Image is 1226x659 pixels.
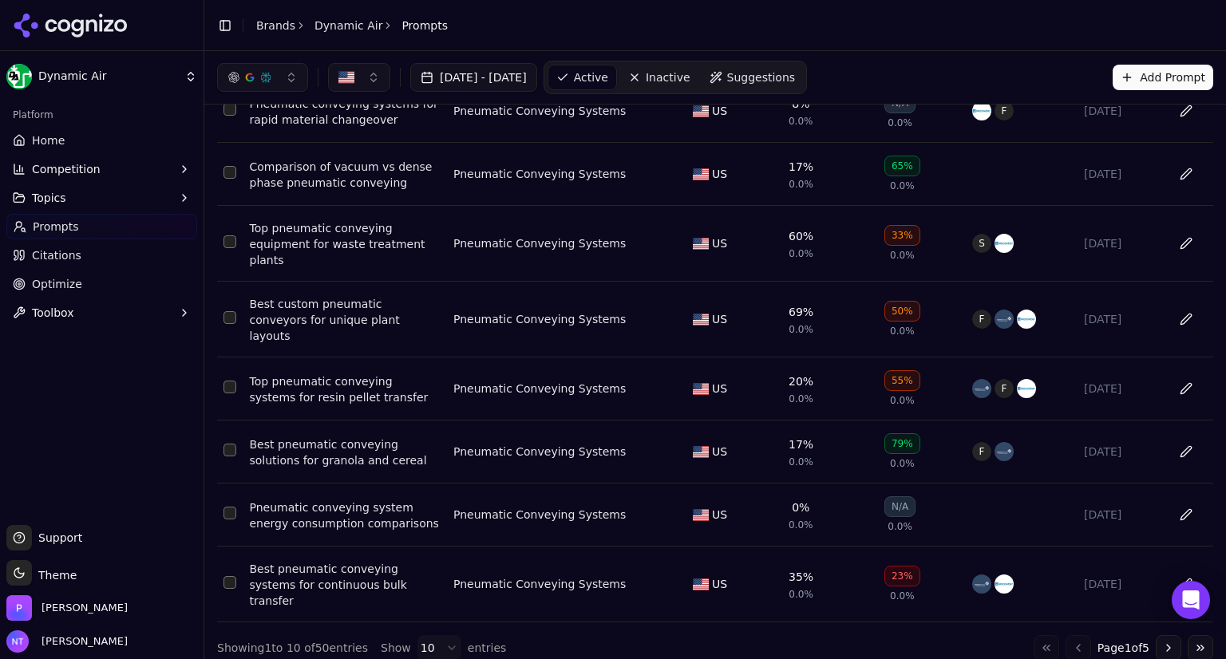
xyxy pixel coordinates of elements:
[712,381,727,397] span: US
[890,394,915,407] span: 0.0%
[1113,65,1213,90] button: Add Prompt
[410,63,537,92] button: [DATE] - [DATE]
[6,156,197,182] button: Competition
[712,166,727,182] span: US
[33,219,79,235] span: Prompts
[250,220,441,268] a: Top pneumatic conveying equipment for waste treatment plants
[256,19,295,32] a: Brands
[6,595,128,621] button: Open organization switcher
[693,238,709,250] img: US flag
[250,561,441,609] a: Best pneumatic conveying systems for continuous bulk transfer
[1173,439,1199,464] button: Edit in sheet
[995,442,1014,461] img: schenck process
[6,185,197,211] button: Topics
[884,301,920,322] div: 50%
[453,381,626,397] div: Pneumatic Conveying Systems
[888,116,912,129] span: 0.0%
[789,588,813,601] span: 0.0%
[1084,166,1159,182] div: [DATE]
[42,601,128,615] span: Perrill
[453,166,626,182] a: Pneumatic Conveying Systems
[32,132,65,148] span: Home
[453,103,626,119] a: Pneumatic Conveying Systems
[250,373,441,405] a: Top pneumatic conveying systems for resin pellet transfer
[727,69,796,85] span: Suggestions
[35,634,128,649] span: [PERSON_NAME]
[995,574,1014,594] img: macawber engineering
[972,234,991,253] span: S
[1084,311,1159,327] div: [DATE]
[32,530,82,546] span: Support
[6,595,32,621] img: Perrill
[884,433,920,454] div: 79%
[468,640,507,656] span: entries
[223,576,236,589] button: Select row 10
[453,235,626,251] a: Pneumatic Conveying Systems
[789,373,813,389] div: 20%
[250,159,441,191] a: Comparison of vacuum vs dense phase pneumatic conveying
[995,234,1014,253] img: macawber engineering
[693,446,709,458] img: US flag
[6,630,128,653] button: Open user button
[453,576,626,592] a: Pneumatic Conveying Systems
[6,630,29,653] img: Nate Tower
[1084,103,1159,119] div: [DATE]
[890,180,915,192] span: 0.0%
[1017,310,1036,329] img: macawber engineering
[223,507,236,519] button: Select row 9
[789,247,813,260] span: 0.0%
[1084,444,1159,460] div: [DATE]
[32,190,66,206] span: Topics
[250,436,441,468] a: Best pneumatic conveying solutions for granola and cereal
[995,310,1014,329] img: schenck process
[972,101,991,120] img: macawber engineering
[453,507,626,523] a: Pneumatic Conveying Systems
[1173,98,1199,124] button: Edit in sheet
[712,576,727,592] span: US
[884,496,916,517] div: N/A
[223,235,236,248] button: Select row 5
[712,507,727,523] span: US
[574,69,608,85] span: Active
[789,519,813,531] span: 0.0%
[32,569,77,582] span: Theme
[1172,581,1210,619] div: Open Intercom Messenger
[1173,502,1199,527] button: Edit in sheet
[1084,507,1159,523] div: [DATE]
[890,590,915,602] span: 0.0%
[890,325,915,337] span: 0.0%
[693,383,709,395] img: US flag
[702,65,804,90] a: Suggestions
[884,225,920,246] div: 33%
[789,323,813,336] span: 0.0%
[401,18,448,34] span: Prompts
[890,249,915,262] span: 0.0%
[32,161,101,177] span: Competition
[453,311,626,327] a: Pneumatic Conveying Systems
[453,444,626,460] a: Pneumatic Conveying Systems
[32,247,81,263] span: Citations
[712,235,727,251] span: US
[1084,576,1159,592] div: [DATE]
[6,102,197,128] div: Platform
[6,271,197,297] a: Optimize
[712,444,727,460] span: US
[6,300,197,326] button: Toolbox
[1173,376,1199,401] button: Edit in sheet
[1084,235,1159,251] div: [DATE]
[314,18,382,34] a: Dynamic Air
[789,115,813,128] span: 0.0%
[223,381,236,393] button: Select row 7
[6,243,197,268] a: Citations
[972,574,991,594] img: schenck process
[693,578,709,590] img: US flag
[548,65,617,90] a: Active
